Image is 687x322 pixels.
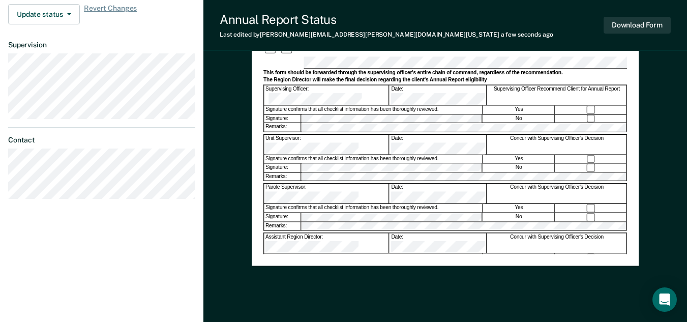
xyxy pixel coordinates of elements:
dt: Supervision [8,41,195,49]
div: Supervising Officer: [264,85,389,105]
div: Concur with Supervising Officer's Decision [487,233,627,253]
div: Concur with Supervising Officer's Decision [487,184,627,203]
div: Supervising Officer Recommend Client for Annual Report [487,85,627,105]
div: Date: [390,184,487,203]
div: Yes [484,105,555,113]
div: Date: [390,135,487,154]
div: Remarks: [264,173,301,181]
div: Yes [484,204,555,212]
span: Revert Changes [84,4,137,24]
dt: Contact [8,136,195,144]
div: Signature: [264,114,301,123]
div: Last edited by [PERSON_NAME][EMAIL_ADDRESS][PERSON_NAME][DOMAIN_NAME][US_STATE] [220,31,553,38]
div: Yes [484,155,555,163]
div: Signature confirms that all checklist information has been thoroughly reviewed. [264,254,483,262]
div: Parole Supervisor: [264,184,389,203]
div: Concur with Supervising Officer's Decision [487,135,627,154]
div: Signature confirms that all checklist information has been thoroughly reviewed. [264,105,483,113]
div: This form should be forwarded through the supervising officer's entire chain of command, regardle... [263,70,627,76]
div: No [484,164,555,172]
div: Assistant Region Director: [264,233,389,253]
button: Download Form [604,17,671,34]
div: Open Intercom Messenger [652,287,677,312]
div: The Region Director will make the final decision regarding the client's Annual Report eligibility [263,77,627,84]
button: Update status [8,4,80,24]
div: No [484,114,555,123]
span: a few seconds ago [501,31,553,38]
div: Remarks: [264,222,301,230]
div: Signature confirms that all checklist information has been thoroughly reviewed. [264,155,483,163]
div: Signature confirms that all checklist information has been thoroughly reviewed. [264,204,483,212]
div: Signature: [264,164,301,172]
div: Date: [390,233,487,253]
div: Remarks: [264,124,301,132]
div: Yes [484,254,555,262]
div: Annual Report Status [220,12,553,27]
div: Date: [390,85,487,105]
div: No [484,213,555,221]
div: Signature: [264,213,301,221]
div: Unit Supervisor: [264,135,389,154]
